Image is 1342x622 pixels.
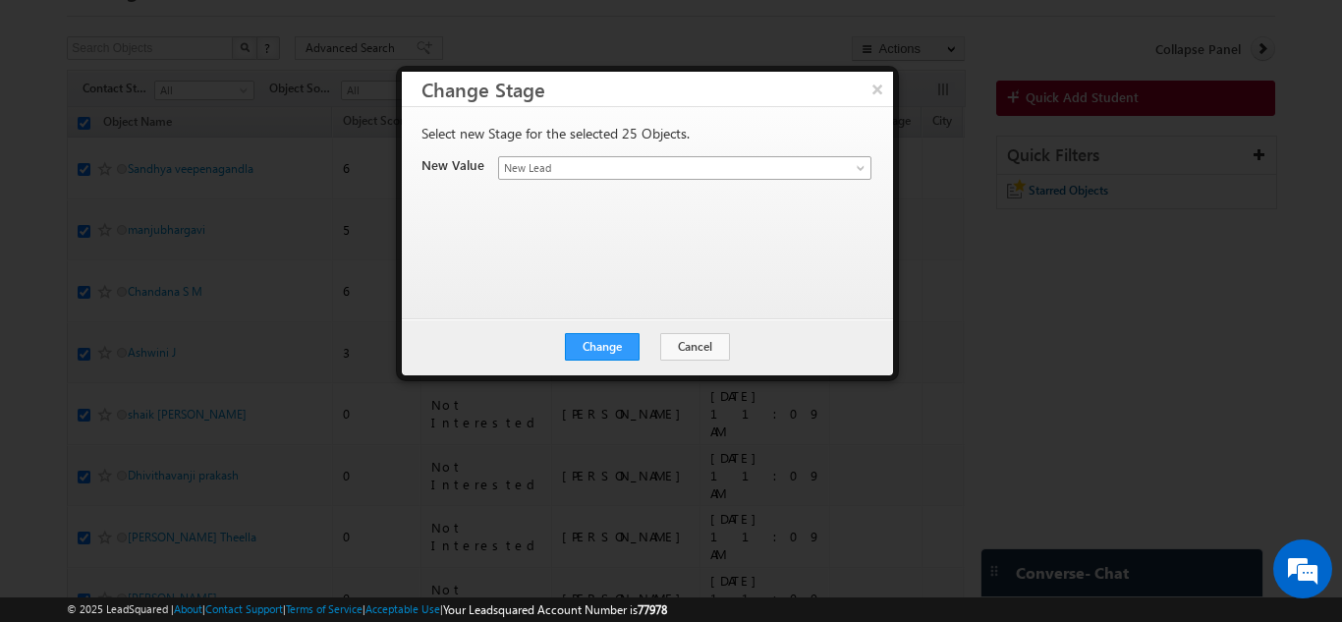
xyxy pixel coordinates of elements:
[365,602,440,615] a: Acceptable Use
[33,103,83,129] img: d_60004797649_company_0_60004797649
[174,602,202,615] a: About
[421,156,486,184] div: New Value
[286,602,363,615] a: Terms of Service
[443,602,667,617] span: Your Leadsquared Account Number is
[26,182,359,466] textarea: Type your message and hit 'Enter'
[205,602,283,615] a: Contact Support
[565,333,640,361] button: Change
[102,103,330,129] div: Chat with us now
[267,482,357,509] em: Start Chat
[421,72,893,106] h3: Change Stage
[322,10,369,57] div: Minimize live chat window
[862,72,893,106] button: ×
[421,125,869,142] p: Select new Stage for the selected 25 Objects.
[638,602,667,617] span: 77978
[660,333,730,361] button: Cancel
[67,600,667,619] span: © 2025 LeadSquared | | | | |
[499,159,824,177] span: New Lead
[498,156,871,180] a: New Lead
